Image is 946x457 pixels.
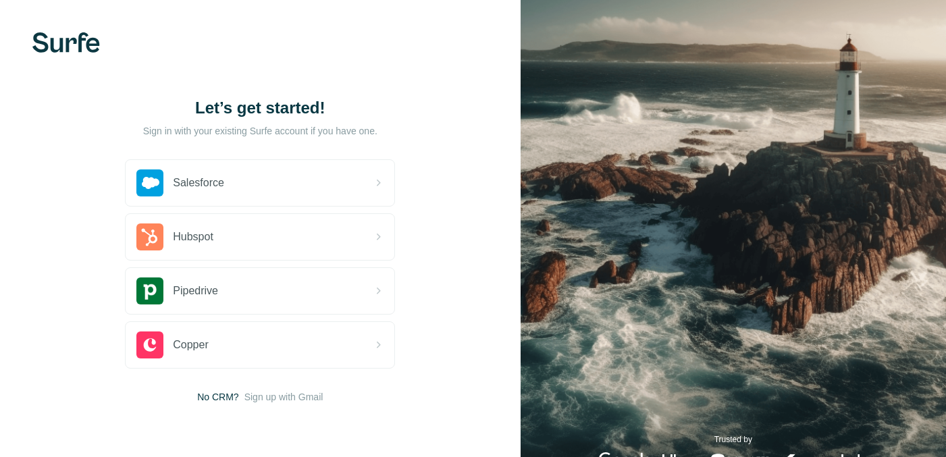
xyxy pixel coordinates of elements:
[136,169,163,196] img: salesforce's logo
[173,283,218,299] span: Pipedrive
[244,390,323,404] button: Sign up with Gmail
[173,175,224,191] span: Salesforce
[143,124,377,138] p: Sign in with your existing Surfe account if you have one.
[136,331,163,358] img: copper's logo
[197,390,238,404] span: No CRM?
[173,337,208,353] span: Copper
[173,229,213,245] span: Hubspot
[714,433,752,446] p: Trusted by
[136,223,163,250] img: hubspot's logo
[136,277,163,304] img: pipedrive's logo
[125,97,395,119] h1: Let’s get started!
[32,32,100,53] img: Surfe's logo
